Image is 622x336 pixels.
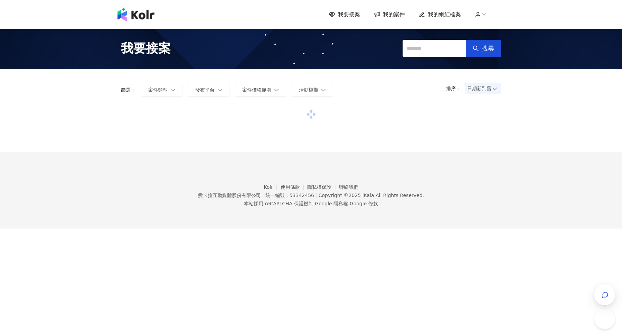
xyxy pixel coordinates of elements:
p: 排序： [446,86,465,91]
span: 案件價格範圍 [242,87,271,93]
span: 發布平台 [195,87,215,93]
span: 案件類型 [148,87,168,93]
div: 愛卡拉互動媒體股份有限公司 [198,193,261,198]
span: 搜尋 [482,45,494,52]
span: 本站採用 reCAPTCHA 保護機制 [244,199,378,208]
div: 統一編號：53342456 [265,193,314,198]
p: 篩選： [121,87,135,93]
a: 我的網紅檔案 [419,11,461,18]
a: 使用條款 [281,184,308,190]
div: Copyright © 2025 All Rights Reserved. [319,193,424,198]
a: Kolr [264,184,280,190]
span: | [315,193,317,198]
span: 日期新到舊 [467,83,499,94]
a: 隱私權保護 [307,184,339,190]
a: 我的案件 [374,11,405,18]
span: | [348,201,350,206]
button: 活動檔期 [292,83,333,97]
button: 案件價格範圍 [235,83,286,97]
span: 我的案件 [383,11,405,18]
span: | [262,193,264,198]
button: 搜尋 [466,40,501,57]
button: 發布平台 [188,83,229,97]
iframe: Help Scout Beacon - Open [594,308,615,329]
span: 活動檔期 [299,87,318,93]
a: iKala [362,193,374,198]
a: Google 隱私權 [315,201,348,206]
span: | [313,201,315,206]
button: 案件類型 [141,83,182,97]
span: 我要接案 [338,11,360,18]
a: 我要接案 [329,11,360,18]
a: Google 條款 [350,201,378,206]
a: 聯絡我們 [339,184,358,190]
img: logo [117,8,154,21]
span: search [473,45,479,52]
span: 我要接案 [121,40,171,57]
span: 我的網紅檔案 [428,11,461,18]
